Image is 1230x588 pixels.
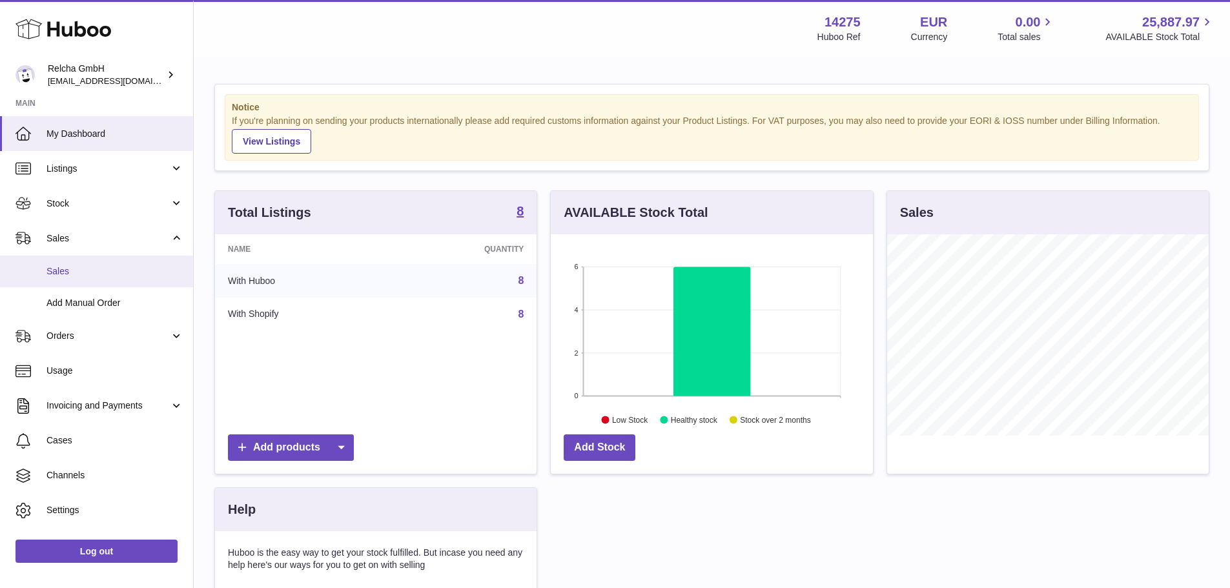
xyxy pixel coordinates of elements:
a: 8 [518,275,524,286]
div: If you're planning on sending your products internationally please add required customs informati... [232,115,1192,154]
div: Relcha GmbH [48,63,164,87]
span: Sales [46,232,170,245]
a: Add products [228,434,354,461]
strong: 14275 [825,14,861,31]
strong: EUR [920,14,947,31]
text: Low Stock [612,415,648,424]
text: 2 [575,349,579,356]
strong: Notice [232,101,1192,114]
span: Sales [46,265,183,278]
span: Invoicing and Payments [46,400,170,412]
a: 8 [518,309,524,319]
p: Huboo is the easy way to get your stock fulfilled. But incase you need any help here's our ways f... [228,547,524,571]
a: Log out [15,540,178,563]
text: Stock over 2 months [741,415,811,424]
th: Quantity [389,234,537,264]
img: internalAdmin-14275@internal.huboo.com [15,65,35,85]
span: Cases [46,434,183,447]
span: Add Manual Order [46,297,183,309]
span: My Dashboard [46,128,183,140]
h3: Help [228,501,256,518]
text: 4 [575,306,579,314]
td: With Shopify [215,298,389,331]
span: Usage [46,365,183,377]
a: 8 [517,205,524,220]
span: Orders [46,330,170,342]
text: 0 [575,392,579,400]
text: Healthy stock [671,415,718,424]
span: 0.00 [1016,14,1041,31]
span: Stock [46,198,170,210]
a: Add Stock [564,434,635,461]
a: 0.00 Total sales [998,14,1055,43]
h3: AVAILABLE Stock Total [564,204,708,221]
strong: 8 [517,205,524,218]
span: Listings [46,163,170,175]
th: Name [215,234,389,264]
span: Total sales [998,31,1055,43]
div: Currency [911,31,948,43]
h3: Sales [900,204,934,221]
span: Settings [46,504,183,516]
a: View Listings [232,129,311,154]
span: 25,887.97 [1142,14,1200,31]
span: Channels [46,469,183,482]
td: With Huboo [215,264,389,298]
span: [EMAIL_ADDRESS][DOMAIN_NAME] [48,76,190,86]
span: AVAILABLE Stock Total [1105,31,1215,43]
h3: Total Listings [228,204,311,221]
a: 25,887.97 AVAILABLE Stock Total [1105,14,1215,43]
text: 6 [575,263,579,270]
div: Huboo Ref [817,31,861,43]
